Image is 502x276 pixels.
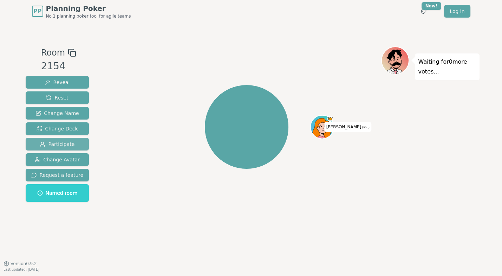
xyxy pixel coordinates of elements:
[41,59,76,73] div: 2154
[361,126,370,129] span: (you)
[325,122,371,132] span: Click to change your name
[4,268,39,271] span: Last updated: [DATE]
[41,46,65,59] span: Room
[418,57,476,77] p: Waiting for 0 more votes...
[11,261,37,267] span: Version 0.9.2
[327,116,333,122] span: Hannah is the host
[26,169,89,181] button: Request a feature
[422,2,442,10] div: New!
[26,107,89,120] button: Change Name
[4,261,37,267] button: Version0.9.2
[444,5,470,18] a: Log in
[37,190,78,197] span: Named room
[311,116,333,138] button: Click to change your avatar
[40,141,75,148] span: Participate
[32,4,131,19] a: PPPlanning PokerNo.1 planning poker tool for agile teams
[26,184,89,202] button: Named room
[46,4,131,13] span: Planning Poker
[46,13,131,19] span: No.1 planning poker tool for agile teams
[26,91,89,104] button: Reset
[31,172,84,179] span: Request a feature
[26,122,89,135] button: Change Deck
[417,5,430,18] button: New!
[26,138,89,150] button: Participate
[35,156,80,163] span: Change Avatar
[37,125,78,132] span: Change Deck
[33,7,41,15] span: PP
[45,79,70,86] span: Reveal
[46,94,68,101] span: Reset
[35,110,79,117] span: Change Name
[26,76,89,89] button: Reveal
[26,153,89,166] button: Change Avatar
